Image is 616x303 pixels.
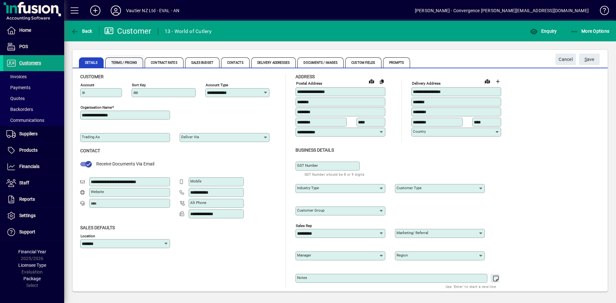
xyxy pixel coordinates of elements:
mat-label: Location [81,233,95,238]
a: Backorders [3,104,64,115]
span: Documents / Images [297,57,344,68]
span: Contact [80,148,100,153]
mat-label: Notes [297,275,307,280]
div: Vautier NZ Ltd - EVAL - AN [126,5,180,16]
span: Settings [19,213,36,218]
span: More Options [570,29,610,34]
span: Sales Budget [185,57,219,68]
mat-label: Sales rep [296,223,312,228]
mat-label: Customer group [297,208,324,213]
mat-label: Organisation name [81,105,112,110]
button: Choose address [492,76,503,87]
a: Invoices [3,71,64,82]
button: More Options [569,25,611,37]
span: Delivery Addresses [251,57,296,68]
span: Quotes [6,96,25,101]
mat-label: Deliver via [181,135,199,139]
mat-label: Country [413,129,426,134]
mat-label: Industry type [297,186,319,190]
span: Communications [6,118,44,123]
mat-label: Sort key [132,83,146,87]
span: Support [19,229,35,234]
span: Contacts [221,57,250,68]
span: Reports [19,197,35,202]
span: Customer [80,74,104,79]
a: Settings [3,208,64,224]
mat-label: Customer type [397,186,422,190]
a: POS [3,39,64,55]
a: Payments [3,82,64,93]
span: Address [295,74,315,79]
button: Add [85,5,106,16]
span: Cancel [559,54,573,65]
span: Customers [19,60,41,65]
a: View on map [482,76,492,86]
mat-label: Region [397,253,408,257]
mat-label: Marketing/ Referral [397,231,428,235]
a: Knowledge Base [595,1,608,22]
div: Customer [104,26,151,36]
mat-label: Mobile [190,179,201,183]
mat-label: Trading as [82,135,100,139]
span: Products [19,147,38,153]
app-page-header-button: Back [64,25,99,37]
mat-hint: Use 'Enter' to start a new line [446,283,496,290]
mat-label: Account [81,83,94,87]
a: Financials [3,159,64,175]
span: Enquiry [530,29,557,34]
mat-label: Website [91,189,104,194]
a: Home [3,22,64,38]
button: Profile [106,5,126,16]
span: Details [79,57,104,68]
a: Support [3,224,64,240]
span: Business details [295,147,334,153]
button: Back [69,25,94,37]
a: Staff [3,175,64,191]
mat-label: Alt Phone [190,200,206,205]
span: Suppliers [19,131,38,136]
span: Invoices [6,74,27,79]
span: Financial Year [18,249,46,254]
mat-label: Account Type [206,83,228,87]
span: Home [19,28,31,33]
mat-label: GST Number [297,163,318,168]
span: Payments [6,85,30,90]
a: View on map [366,76,377,86]
span: Prompts [383,57,410,68]
span: Back [71,29,92,34]
span: Backorders [6,107,33,112]
span: Licensee Type [18,263,46,268]
a: Reports [3,191,64,207]
span: ave [585,54,595,65]
div: [PERSON_NAME] - Convergence [PERSON_NAME][EMAIL_ADDRESS][DOMAIN_NAME] [415,5,589,16]
span: POS [19,44,28,49]
span: Package [23,276,41,281]
span: Financials [19,164,39,169]
span: Receive Documents Via Email [96,161,154,166]
button: Cancel [555,54,576,65]
span: Custom Fields [345,57,381,68]
button: Copy to Delivery address [377,76,387,87]
span: Staff [19,180,29,185]
button: Save [579,54,600,65]
div: 13 - World of Cutlery [165,26,211,37]
span: Contract Rates [145,57,183,68]
a: Quotes [3,93,64,104]
a: Communications [3,115,64,126]
a: Suppliers [3,126,64,142]
span: S [585,57,587,62]
mat-hint: GST Number should be 8 or 9 digits [304,171,365,178]
span: Sales defaults [80,225,115,230]
span: Terms / Pricing [105,57,143,68]
mat-label: Manager [297,253,311,257]
button: Enquiry [528,25,558,37]
a: Products [3,142,64,158]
